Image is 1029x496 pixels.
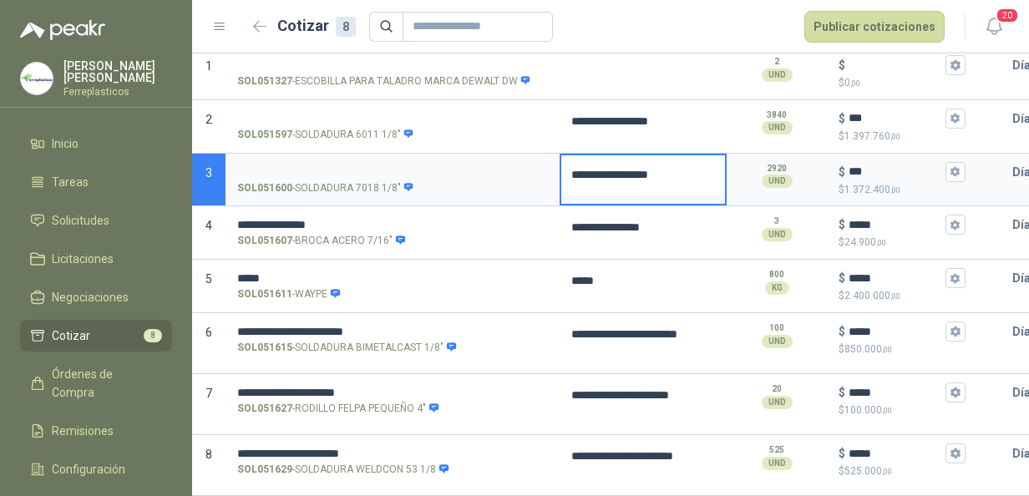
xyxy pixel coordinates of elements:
[52,365,156,402] span: Órdenes de Compra
[844,290,900,301] span: 2.400.000
[237,462,449,478] p: - SOLDADURA WELDCON 53 1/8
[839,383,845,402] p: $
[237,113,548,125] input: SOL051597-SOLDADURA 6011 1/8"
[839,129,966,144] p: $
[20,281,172,313] a: Negociaciones
[52,173,89,191] span: Tareas
[237,59,548,72] input: SOL051327-ESCOBILLA PARA TALADRO MARCA DEWALT DW
[237,286,341,302] p: - WAYPE
[839,322,845,341] p: $
[63,87,172,97] p: Ferreplasticos
[844,236,886,248] span: 24.900
[839,56,845,74] p: $
[844,77,860,89] span: 0
[844,465,892,477] span: 525.000
[52,288,129,306] span: Negociaciones
[52,211,109,230] span: Solicitudes
[839,215,845,234] p: $
[945,215,966,235] button: $$24.900,00
[844,130,900,142] span: 1.397.760
[762,396,793,409] div: UND
[20,453,172,485] a: Configuración
[945,162,966,182] button: $$1.372.400,00
[205,113,212,126] span: 2
[876,238,886,247] span: ,00
[849,219,942,231] input: $$24.900,00
[772,382,782,396] p: 20
[52,460,125,478] span: Configuración
[844,343,892,355] span: 850.000
[849,326,942,338] input: $$850.000,00
[839,444,845,463] p: $
[769,443,784,457] p: 525
[767,109,787,122] p: 3840
[996,8,1019,23] span: 20
[890,185,900,195] span: ,00
[237,219,548,231] input: SOL051607-BROCA ACERO 7/16"
[20,20,105,40] img: Logo peakr
[237,448,548,460] input: SOL051629-SOLDADURA WELDCON 53 1/8
[237,387,548,399] input: SOL051627-RODILLO FELPA PEQUEÑO 4"
[774,215,779,228] p: 3
[237,127,292,143] strong: SOL051597
[849,387,942,399] input: $$100.000,00
[20,243,172,275] a: Licitaciones
[839,463,966,479] p: $
[762,175,793,188] div: UND
[945,55,966,75] button: $$0,00
[237,272,548,285] input: SOL051611-WAYPE
[849,448,942,460] input: $$525.000,00
[237,127,414,143] p: - SOLDADURA 6011 1/8"
[237,401,439,417] p: - RODILLO FELPA PEQUEÑO 4"
[336,17,356,37] div: 8
[769,321,784,335] p: 100
[20,128,172,159] a: Inicio
[945,268,966,288] button: $$2.400.000,00
[52,250,114,268] span: Licitaciones
[839,109,845,128] p: $
[762,68,793,82] div: UND
[205,272,212,286] span: 5
[20,320,172,352] a: Cotizar8
[762,121,793,134] div: UND
[882,467,892,476] span: ,00
[839,163,845,181] p: $
[945,109,966,129] button: $$1.397.760,00
[979,12,1009,42] button: 20
[20,415,172,447] a: Remisiones
[237,180,292,196] strong: SOL051600
[882,345,892,354] span: ,00
[844,404,892,416] span: 100.000
[890,132,900,141] span: ,00
[849,58,942,71] input: $$0,00
[767,162,787,175] p: 2920
[945,443,966,463] button: $$525.000,00
[945,382,966,402] button: $$100.000,00
[52,326,90,345] span: Cotizar
[804,11,945,43] button: Publicar cotizaciones
[237,462,292,478] strong: SOL051629
[205,448,212,461] span: 8
[237,73,531,89] p: - ESCOBILLA PARA TALADRO MARCA DEWALT DW
[774,55,779,68] p: 2
[205,59,212,73] span: 1
[839,288,966,304] p: $
[765,281,789,295] div: KG
[237,233,292,249] strong: SOL051607
[839,75,966,91] p: $
[237,340,457,356] p: - SOLDADURA BIMETALCAST 1/8"
[839,182,966,198] p: $
[277,14,356,38] h2: Cotizar
[237,180,414,196] p: - SOLDADURA 7018 1/8"
[205,387,212,400] span: 7
[144,329,162,342] span: 8
[839,235,966,251] p: $
[237,233,406,249] p: - BROCA ACERO 7/16"
[237,401,292,417] strong: SOL051627
[762,457,793,470] div: UND
[849,272,942,285] input: $$2.400.000,00
[844,184,900,195] span: 1.372.400
[205,326,212,339] span: 6
[205,219,212,232] span: 4
[237,286,292,302] strong: SOL051611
